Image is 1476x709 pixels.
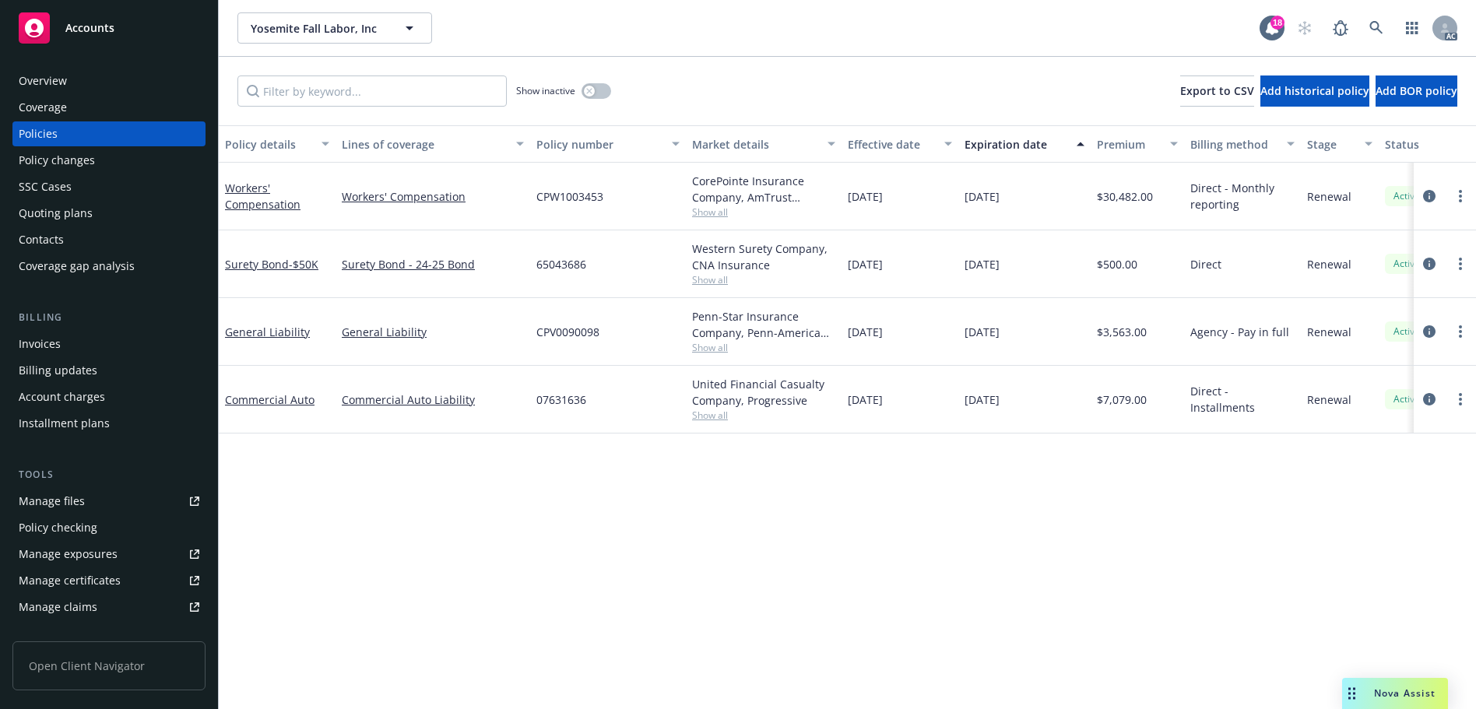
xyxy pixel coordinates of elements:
div: Manage BORs [19,621,92,646]
span: Active [1391,257,1422,271]
button: Market details [686,125,842,163]
a: Invoices [12,332,206,356]
div: Western Surety Company, CNA Insurance [692,240,835,273]
span: Renewal [1307,391,1351,408]
span: [DATE] [848,188,883,205]
span: Export to CSV [1180,83,1254,98]
span: Accounts [65,22,114,34]
button: Export to CSV [1180,75,1254,107]
span: Show all [692,341,835,354]
a: Policy changes [12,148,206,173]
div: Manage claims [19,595,97,619]
div: Billing method [1190,136,1277,153]
a: Contacts [12,227,206,252]
div: Installment plans [19,411,110,436]
div: Quoting plans [19,201,93,226]
a: Commercial Auto [225,392,315,407]
a: more [1451,254,1470,273]
span: Active [1391,189,1422,203]
a: Start snowing [1289,12,1320,44]
div: 18 [1270,16,1284,30]
span: $500.00 [1097,256,1137,272]
button: Nova Assist [1342,678,1448,709]
button: Add historical policy [1260,75,1369,107]
button: Lines of coverage [336,125,530,163]
div: SSC Cases [19,174,72,199]
span: Renewal [1307,324,1351,340]
button: Expiration date [958,125,1091,163]
a: Installment plans [12,411,206,436]
a: Surety Bond [225,257,318,272]
span: [DATE] [965,188,1000,205]
a: Account charges [12,384,206,409]
span: [DATE] [848,324,883,340]
span: Renewal [1307,256,1351,272]
span: Active [1391,392,1422,406]
a: Report a Bug [1325,12,1356,44]
div: Invoices [19,332,61,356]
span: Yosemite Fall Labor, Inc [251,20,385,37]
div: Policies [19,121,58,146]
a: Quoting plans [12,201,206,226]
a: Manage exposures [12,542,206,567]
div: Coverage gap analysis [19,254,135,279]
a: Commercial Auto Liability [342,391,524,408]
a: Overview [12,68,206,93]
button: Billing method [1184,125,1301,163]
div: Effective date [848,136,935,153]
span: Renewal [1307,188,1351,205]
div: Drag to move [1342,678,1362,709]
span: Show all [692,409,835,422]
div: Policy changes [19,148,95,173]
a: circleInformation [1420,187,1439,205]
span: $7,079.00 [1097,391,1147,408]
a: Workers' Compensation [342,188,524,205]
div: Policy number [536,136,662,153]
span: - $50K [289,257,318,272]
button: Policy details [219,125,336,163]
button: Stage [1301,125,1379,163]
span: Active [1391,325,1422,339]
div: Overview [19,68,67,93]
span: Direct [1190,256,1221,272]
div: Contacts [19,227,64,252]
input: Filter by keyword... [237,75,507,107]
span: Add BOR policy [1376,83,1457,98]
a: Manage BORs [12,621,206,646]
button: Effective date [842,125,958,163]
div: Account charges [19,384,105,409]
button: Policy number [530,125,686,163]
div: Manage files [19,489,85,514]
span: Direct - Installments [1190,383,1295,416]
div: Policy details [225,136,312,153]
div: Market details [692,136,818,153]
a: Billing updates [12,358,206,383]
a: Coverage gap analysis [12,254,206,279]
span: Nova Assist [1374,686,1436,700]
a: Search [1361,12,1392,44]
a: Workers' Compensation [225,181,300,212]
div: Expiration date [965,136,1067,153]
button: Add BOR policy [1376,75,1457,107]
a: Manage certificates [12,568,206,593]
span: Direct - Monthly reporting [1190,180,1295,212]
button: Yosemite Fall Labor, Inc [237,12,432,44]
div: Stage [1307,136,1355,153]
a: Surety Bond - 24-25 Bond [342,256,524,272]
button: Premium [1091,125,1184,163]
span: [DATE] [848,391,883,408]
div: Billing updates [19,358,97,383]
div: Manage certificates [19,568,121,593]
a: Policy checking [12,515,206,540]
div: Policy checking [19,515,97,540]
div: Penn-Star Insurance Company, Penn-America Group, CRC Group [692,308,835,341]
a: General Liability [225,325,310,339]
span: $30,482.00 [1097,188,1153,205]
a: Switch app [1397,12,1428,44]
div: CorePointe Insurance Company, AmTrust Financial Services, Risico Insurance Services, Inc. [692,173,835,205]
a: SSC Cases [12,174,206,199]
span: Agency - Pay in full [1190,324,1289,340]
a: Policies [12,121,206,146]
a: Manage claims [12,595,206,619]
